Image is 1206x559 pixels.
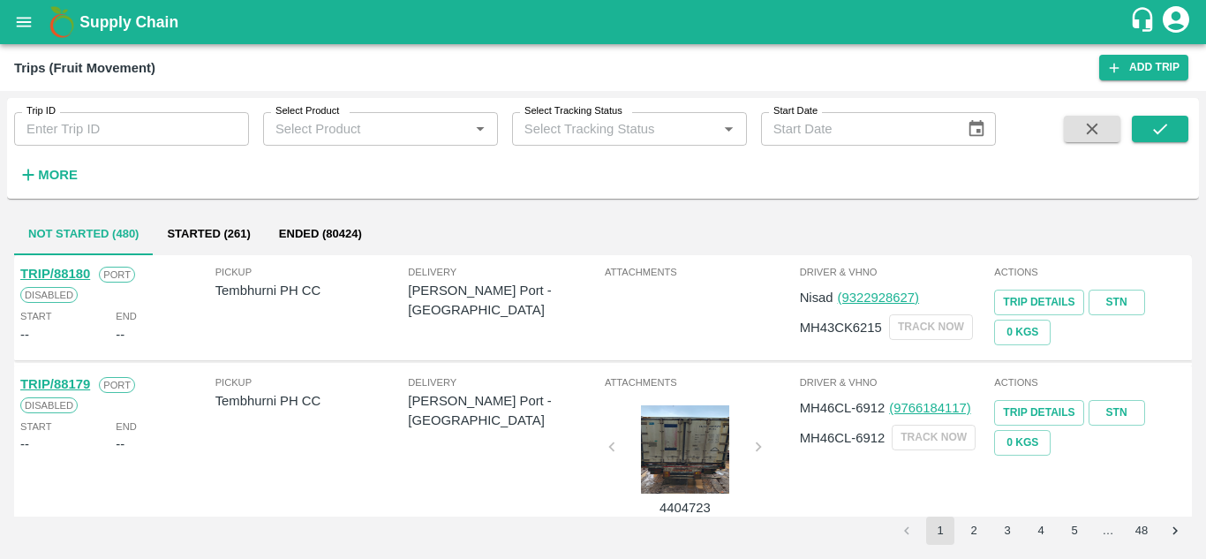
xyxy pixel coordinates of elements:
[215,281,409,300] p: Tembhurni PH CC
[605,264,796,280] span: Attachments
[116,434,124,454] div: --
[838,291,919,305] a: (9322928627)
[517,117,690,140] input: Select Tracking Status
[1027,517,1055,545] button: Go to page 4
[14,57,155,79] div: Trips (Fruit Movement)
[20,287,78,303] span: Disabled
[1127,517,1156,545] button: Go to page 48
[14,213,153,255] button: Not Started (480)
[1089,290,1145,315] a: STN
[14,160,82,190] button: More
[408,281,601,321] p: [PERSON_NAME] Port - [GEOGRAPHIC_DATA]
[926,517,954,545] button: page 1
[605,374,796,390] span: Attachments
[26,104,56,118] label: Trip ID
[800,401,886,415] span: MH46CL-6912
[960,112,993,146] button: Choose date
[44,4,79,40] img: logo
[99,267,135,283] span: Port
[1089,400,1145,426] a: STN
[994,290,1083,315] a: Trip Details
[4,2,44,42] button: open drawer
[275,104,339,118] label: Select Product
[1099,55,1188,80] a: Add Trip
[1060,517,1089,545] button: Go to page 5
[408,374,601,390] span: Delivery
[889,401,970,415] a: (9766184117)
[215,264,409,280] span: Pickup
[761,112,953,146] input: Start Date
[20,397,78,413] span: Disabled
[994,320,1051,345] button: 0 Kgs
[20,377,90,391] a: TRIP/88179
[524,104,622,118] label: Select Tracking Status
[20,308,51,324] span: Start
[79,10,1129,34] a: Supply Chain
[994,374,1186,390] span: Actions
[116,325,124,344] div: --
[1161,517,1189,545] button: Go to next page
[265,213,376,255] button: Ended (80424)
[20,419,51,434] span: Start
[408,264,601,280] span: Delivery
[773,104,818,118] label: Start Date
[99,377,135,393] span: Port
[153,213,264,255] button: Started (261)
[890,517,1192,545] nav: pagination navigation
[20,267,90,281] a: TRIP/88180
[993,517,1021,545] button: Go to page 3
[215,391,409,411] p: Tembhurni PH CC
[268,117,464,140] input: Select Product
[20,325,29,344] div: --
[79,13,178,31] b: Supply Chain
[469,117,492,140] button: Open
[1129,6,1160,38] div: customer-support
[14,112,249,146] input: Enter Trip ID
[800,374,991,390] span: Driver & VHNo
[408,391,601,431] p: [PERSON_NAME] Port - [GEOGRAPHIC_DATA]
[994,264,1186,280] span: Actions
[20,434,29,454] div: --
[800,318,882,337] p: MH43CK6215
[800,291,833,305] span: Nisad
[960,517,988,545] button: Go to page 2
[717,117,740,140] button: Open
[116,419,137,434] span: End
[38,168,78,182] strong: More
[994,400,1083,426] a: Trip Details
[1160,4,1192,41] div: account of current user
[619,498,751,517] p: 4404723
[1094,523,1122,540] div: …
[215,374,409,390] span: Pickup
[800,264,991,280] span: Driver & VHNo
[800,428,886,448] p: MH46CL-6912
[116,308,137,324] span: End
[994,430,1051,456] button: 0 Kgs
